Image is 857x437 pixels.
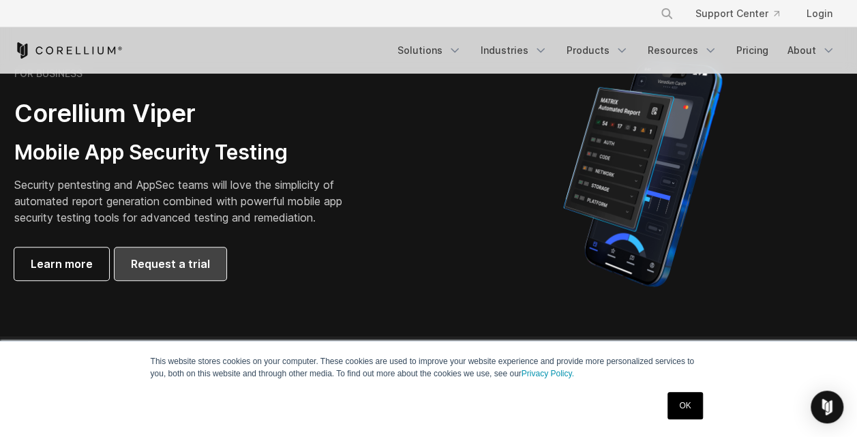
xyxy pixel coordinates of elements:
a: Industries [472,38,556,63]
a: Login [796,1,843,26]
a: Privacy Policy. [522,369,574,378]
div: Open Intercom Messenger [811,391,843,423]
span: Request a trial [131,256,210,272]
img: Corellium MATRIX automated report on iPhone showing app vulnerability test results across securit... [540,55,745,293]
a: About [779,38,843,63]
a: Solutions [389,38,470,63]
span: Learn more [31,256,93,272]
a: Corellium Home [14,42,123,59]
div: Navigation Menu [644,1,843,26]
a: Learn more [14,247,109,280]
h2: Corellium Viper [14,98,363,129]
h3: Mobile App Security Testing [14,140,363,166]
a: Request a trial [115,247,226,280]
p: This website stores cookies on your computer. These cookies are used to improve your website expe... [151,355,707,380]
a: Products [558,38,637,63]
a: OK [667,392,702,419]
div: Navigation Menu [389,38,843,63]
p: Security pentesting and AppSec teams will love the simplicity of automated report generation comb... [14,177,363,226]
a: Support Center [685,1,790,26]
button: Search [655,1,679,26]
a: Resources [640,38,725,63]
a: Pricing [728,38,777,63]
